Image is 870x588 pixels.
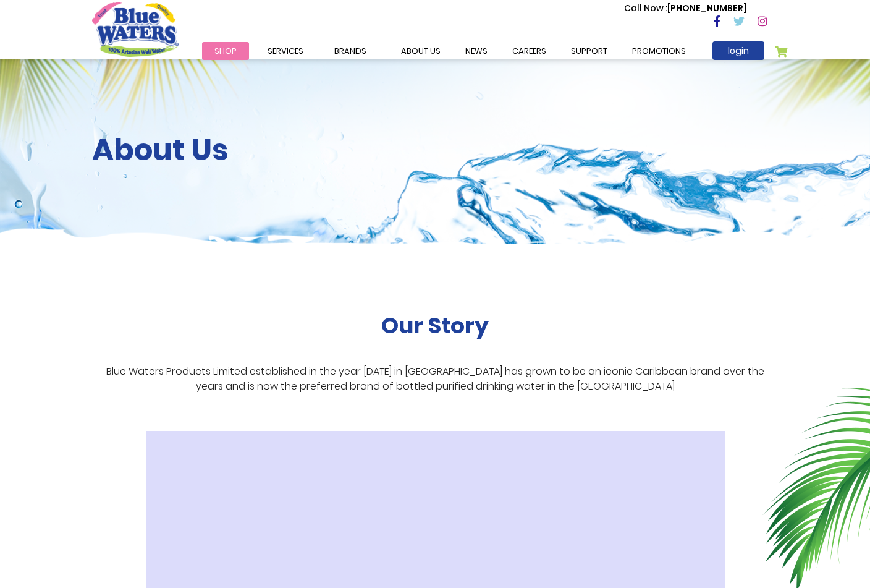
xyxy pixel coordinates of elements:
h2: Our Story [381,312,489,339]
span: Services [268,45,303,57]
a: about us [389,42,453,60]
p: [PHONE_NUMBER] [624,2,747,15]
a: store logo [92,2,179,56]
span: Brands [334,45,366,57]
a: Promotions [620,42,698,60]
a: login [712,41,764,60]
p: Blue Waters Products Limited established in the year [DATE] in [GEOGRAPHIC_DATA] has grown to be ... [92,364,778,394]
h2: About Us [92,132,778,168]
span: Shop [214,45,237,57]
a: News [453,42,500,60]
span: Call Now : [624,2,667,14]
a: support [559,42,620,60]
a: careers [500,42,559,60]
